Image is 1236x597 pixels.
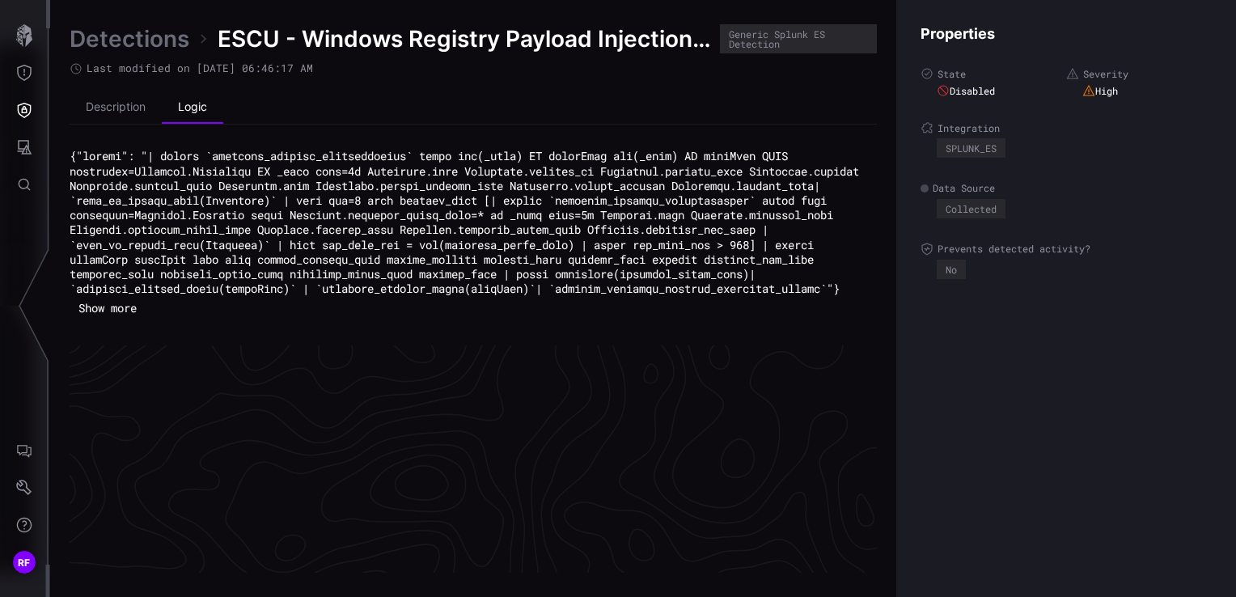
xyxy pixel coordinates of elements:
[921,24,1212,43] h4: Properties
[1,544,48,581] button: RF
[921,67,1066,80] label: State
[1066,67,1212,80] label: Severity
[70,296,146,320] button: Show more
[218,24,713,53] span: ESCU - Windows Registry Payload Injection - Rule
[921,121,1212,134] label: Integration
[70,148,866,296] code: {"loremi": "| dolors `ametcons_adipisc_elitseddoeius` tempo inc(_utla) ET dolorEmag ali(_enim) AD...
[70,24,189,53] a: Detections
[946,204,997,214] div: Collected
[946,143,997,153] div: SPLUNK_ES
[729,29,868,49] div: Generic Splunk ES Detection
[70,91,162,124] li: Description
[946,265,957,274] div: No
[162,91,223,124] li: Logic
[18,554,31,571] span: RF
[87,61,313,75] span: Last modified on
[197,61,313,75] time: [DATE] 06:46:17 AM
[921,243,1212,256] label: Prevents detected activity?
[921,182,1212,195] label: Data Source
[937,84,995,97] div: Disabled
[1082,84,1118,97] div: High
